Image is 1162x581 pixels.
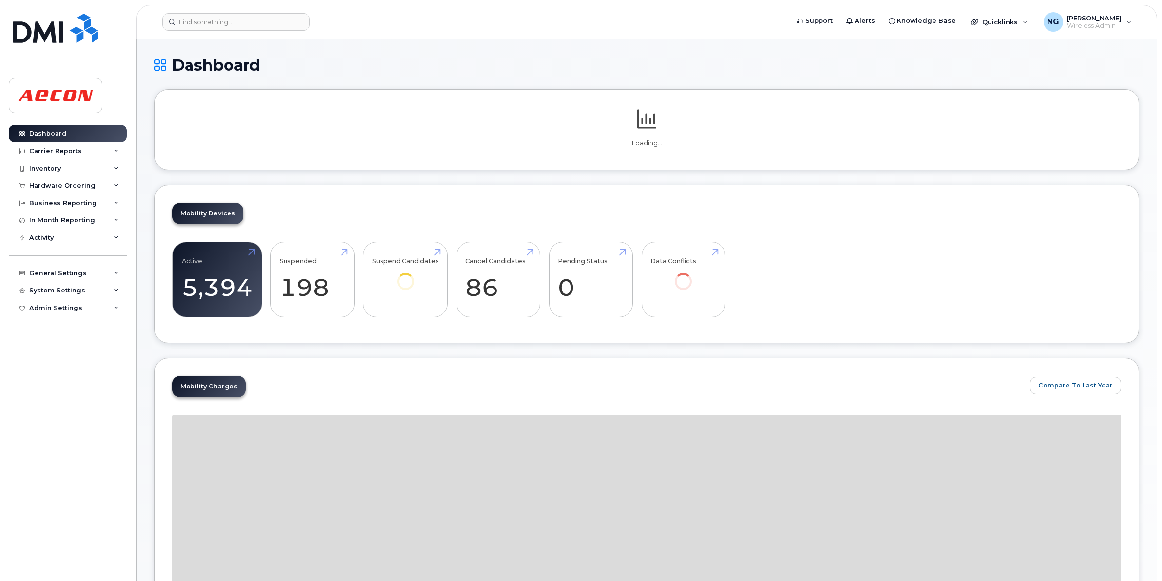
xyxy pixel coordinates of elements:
p: Loading... [172,139,1121,148]
a: Suspended 198 [280,248,345,312]
a: Active 5,394 [182,248,253,312]
h1: Dashboard [154,57,1139,74]
a: Mobility Devices [172,203,243,224]
button: Compare To Last Year [1030,377,1121,394]
span: Compare To Last Year [1038,381,1113,390]
a: Mobility Charges [172,376,246,397]
a: Data Conflicts [650,248,716,304]
a: Pending Status 0 [558,248,624,312]
a: Cancel Candidates 86 [465,248,531,312]
a: Suspend Candidates [372,248,439,304]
